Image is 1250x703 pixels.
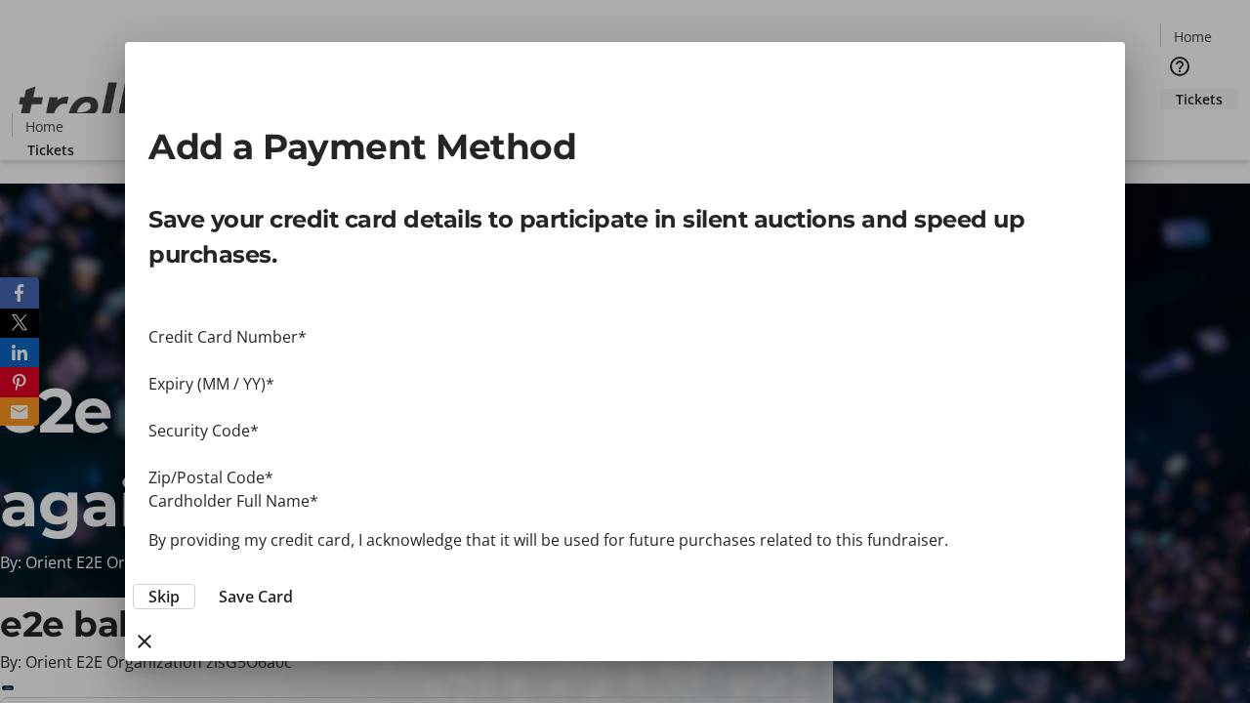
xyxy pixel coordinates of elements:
h2: Add a Payment Method [148,120,1102,173]
span: Save Card [219,585,293,608]
label: Credit Card Number* [148,326,307,348]
iframe: Secure payment input frame [148,395,1102,419]
div: Zip/Postal Code* [148,466,1102,489]
iframe: Secure payment input frame [148,442,1102,466]
button: Skip [133,584,195,609]
div: Cardholder Full Name* [148,489,1102,513]
span: Skip [148,585,180,608]
button: close [125,622,164,661]
p: Save your credit card details to participate in silent auctions and speed up purchases. [148,202,1102,272]
iframe: Secure payment input frame [148,349,1102,372]
label: Expiry (MM / YY)* [148,373,274,394]
p: By providing my credit card, I acknowledge that it will be used for future purchases related to t... [148,528,1102,552]
button: Save Card [203,585,309,608]
label: Security Code* [148,420,259,441]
